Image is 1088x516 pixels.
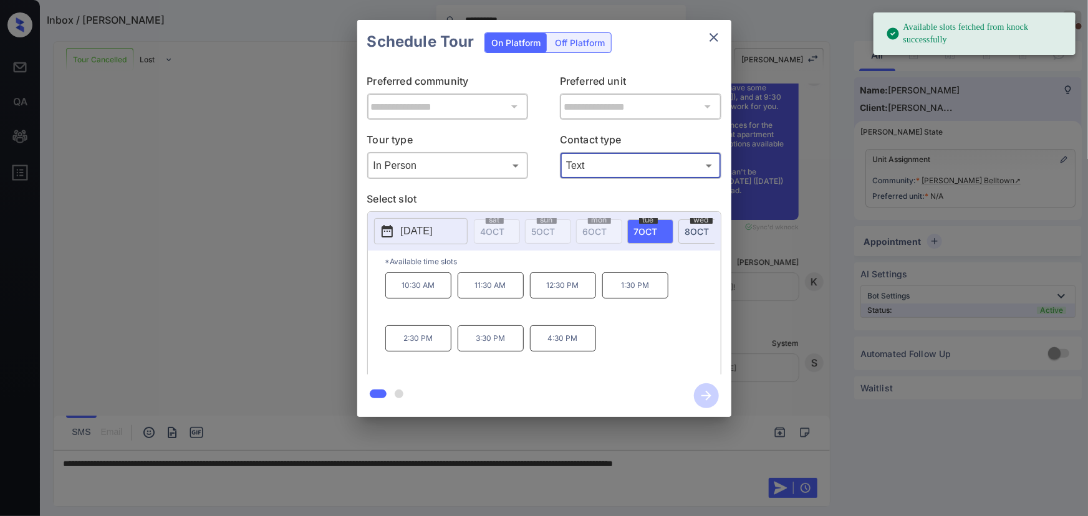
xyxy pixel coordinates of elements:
[370,155,526,176] div: In Person
[701,25,726,50] button: close
[678,219,725,244] div: date-select
[530,325,596,351] p: 4:30 PM
[563,155,718,176] div: Text
[458,272,524,299] p: 11:30 AM
[549,33,611,52] div: Off Platform
[690,216,713,224] span: wed
[627,219,673,244] div: date-select
[602,272,668,299] p: 1:30 PM
[401,224,433,239] p: [DATE]
[357,20,484,64] h2: Schedule Tour
[634,226,658,237] span: 7 OCT
[458,325,524,351] p: 3:30 PM
[485,33,547,52] div: On Platform
[685,226,710,237] span: 8 OCT
[560,132,721,152] p: Contact type
[530,272,596,299] p: 12:30 PM
[639,216,658,224] span: tue
[385,272,451,299] p: 10:30 AM
[367,74,529,93] p: Preferred community
[385,251,721,272] p: *Available time slots
[367,132,529,152] p: Tour type
[374,218,468,244] button: [DATE]
[367,191,721,211] p: Select slot
[560,74,721,93] p: Preferred unit
[886,16,1066,51] div: Available slots fetched from knock successfully
[385,325,451,351] p: 2:30 PM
